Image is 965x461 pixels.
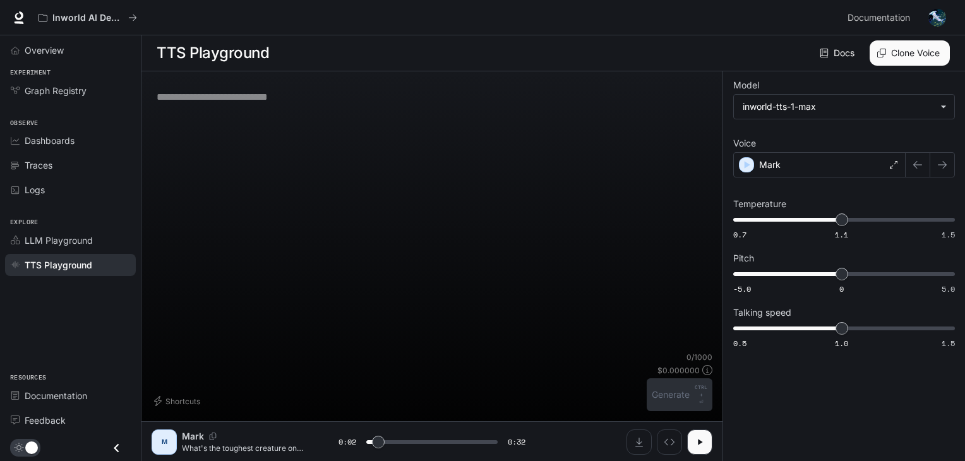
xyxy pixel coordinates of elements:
[925,5,950,30] button: User avatar
[5,39,136,61] a: Overview
[5,254,136,276] a: TTS Playground
[734,95,954,119] div: inworld-tts-1-max
[657,429,682,455] button: Inspect
[25,159,52,172] span: Traces
[25,440,38,454] span: Dark mode toggle
[942,338,955,349] span: 1.5
[733,338,746,349] span: 0.5
[942,284,955,294] span: 5.0
[339,436,356,448] span: 0:02
[733,139,756,148] p: Voice
[839,284,844,294] span: 0
[102,435,131,461] button: Close drawer
[5,129,136,152] a: Dashboards
[733,284,751,294] span: -5.0
[5,154,136,176] a: Traces
[25,414,66,427] span: Feedback
[657,365,700,376] p: $ 0.000000
[5,80,136,102] a: Graph Registry
[5,179,136,201] a: Logs
[733,229,746,240] span: 0.7
[204,433,222,440] button: Copy Voice ID
[626,429,652,455] button: Download audio
[5,385,136,407] a: Documentation
[52,13,123,23] p: Inworld AI Demos
[817,40,860,66] a: Docs
[25,84,87,97] span: Graph Registry
[25,183,45,196] span: Logs
[870,40,950,66] button: Clone Voice
[835,229,848,240] span: 1.1
[25,234,93,247] span: LLM Playground
[842,5,920,30] a: Documentation
[25,134,75,147] span: Dashboards
[5,409,136,431] a: Feedback
[157,40,269,66] h1: TTS Playground
[182,430,204,443] p: Mark
[942,229,955,240] span: 1.5
[25,389,87,402] span: Documentation
[152,391,205,411] button: Shortcuts
[743,100,934,113] div: inworld-tts-1-max
[733,254,754,263] p: Pitch
[686,352,712,362] p: 0 / 1000
[848,10,910,26] span: Documentation
[5,229,136,251] a: LLM Playground
[33,5,143,30] button: All workspaces
[182,443,308,453] p: What's the toughest creature on Earth? Meet the tardigrade, also known as a water bear! This micr...
[835,338,848,349] span: 1.0
[25,44,64,57] span: Overview
[733,308,791,317] p: Talking speed
[733,200,786,208] p: Temperature
[733,81,759,90] p: Model
[759,159,781,171] p: Mark
[928,9,946,27] img: User avatar
[25,258,92,272] span: TTS Playground
[508,436,525,448] span: 0:32
[154,432,174,452] div: M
